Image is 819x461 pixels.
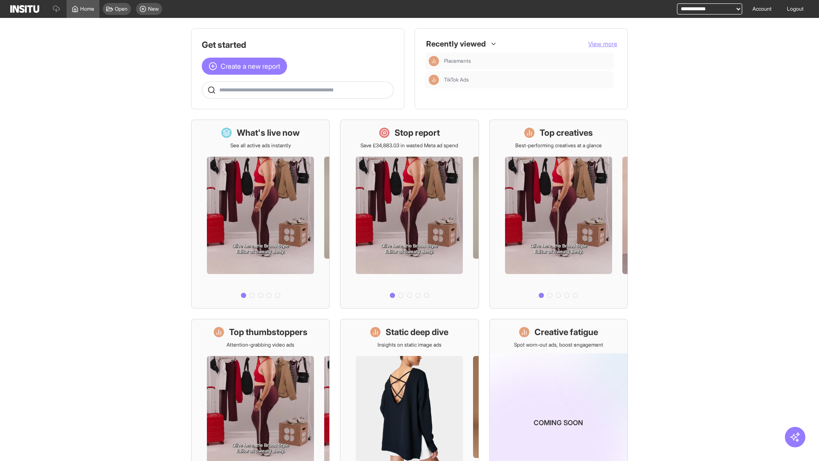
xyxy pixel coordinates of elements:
[80,6,94,12] span: Home
[429,56,439,66] div: Insights
[588,40,617,47] span: View more
[229,326,308,338] h1: Top thumbstoppers
[221,61,280,71] span: Create a new report
[444,58,471,64] span: Placements
[10,5,39,13] img: Logo
[540,127,593,139] h1: Top creatives
[360,142,458,149] p: Save £34,883.03 in wasted Meta ad spend
[227,341,294,348] p: Attention-grabbing video ads
[429,75,439,85] div: Insights
[444,76,469,83] span: TikTok Ads
[340,120,479,309] a: Stop reportSave £34,883.03 in wasted Meta ad spend
[202,58,287,75] button: Create a new report
[386,326,448,338] h1: Static deep dive
[202,39,394,51] h1: Get started
[444,58,610,64] span: Placements
[515,142,602,149] p: Best-performing creatives at a glance
[237,127,300,139] h1: What's live now
[230,142,291,149] p: See all active ads instantly
[191,120,330,309] a: What's live nowSee all active ads instantly
[444,76,610,83] span: TikTok Ads
[588,40,617,48] button: View more
[395,127,440,139] h1: Stop report
[148,6,159,12] span: New
[489,120,628,309] a: Top creativesBest-performing creatives at a glance
[378,341,441,348] p: Insights on static image ads
[115,6,128,12] span: Open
